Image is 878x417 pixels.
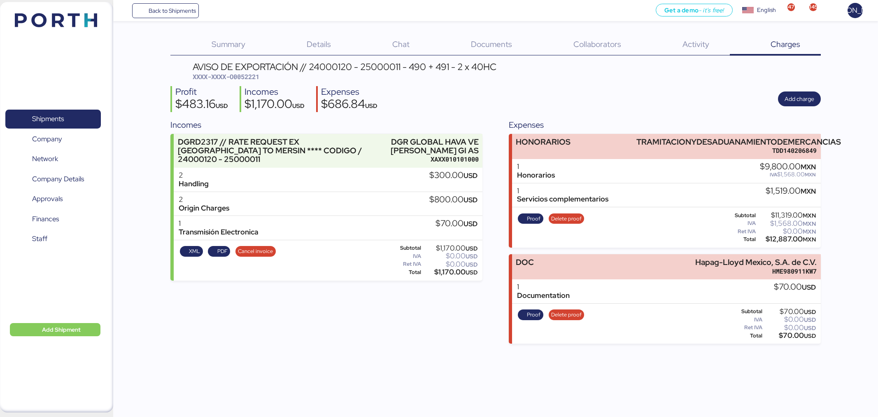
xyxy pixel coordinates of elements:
[10,323,100,336] button: Add Shipment
[463,195,477,204] span: USD
[760,171,816,178] div: $1,568.00
[216,102,228,110] span: USD
[801,162,816,171] span: MXN
[804,316,816,323] span: USD
[235,246,276,257] button: Cancel invoice
[727,325,763,330] div: Ret IVA
[727,317,763,323] div: IVA
[682,39,709,49] span: Activity
[193,62,496,71] div: AVISO DE EXPORTACIÓN // 24000120 - 25000011 - 490 + 491 - 2 x 40HC
[517,283,570,291] div: 1
[292,102,305,110] span: USD
[695,267,817,276] div: HME980911KW7
[389,269,421,275] div: Total
[516,258,534,267] div: DOC
[517,187,608,195] div: 1
[179,195,229,204] div: 2
[757,220,816,227] div: $1,568.00
[757,6,776,14] div: English
[466,269,477,276] span: USD
[517,291,570,300] div: Documentation
[636,146,817,155] div: TDD140206849
[5,110,101,129] a: Shipments
[389,245,421,251] div: Subtotal
[463,171,477,180] span: USD
[429,195,477,204] div: $800.00
[471,39,512,49] span: Documents
[466,253,477,260] span: USD
[5,130,101,149] a: Company
[527,310,540,319] span: Proof
[517,195,608,204] div: Servicios complementarios
[245,86,305,98] div: Incomes
[727,333,763,339] div: Total
[170,119,482,131] div: Incomes
[307,39,331,49] span: Details
[527,214,540,223] span: Proof
[804,324,816,332] span: USD
[208,246,230,257] button: PDF
[179,204,229,213] div: Origin Charges
[32,233,47,245] span: Staff
[549,309,585,320] button: Delete proof
[516,138,571,146] div: HONORARIOS
[757,212,816,218] div: $11,319.00
[32,213,59,225] span: Finances
[774,283,816,292] div: $70.00
[804,332,816,340] span: USD
[132,3,199,18] a: Back to Shipments
[180,246,203,257] button: XML
[727,237,756,242] div: Total
[32,153,58,165] span: Network
[803,212,816,219] span: MXN
[423,269,477,275] div: $1,170.00
[365,102,377,110] span: USD
[429,171,477,180] div: $300.00
[179,180,209,188] div: Handling
[764,333,816,339] div: $70.00
[764,309,816,315] div: $70.00
[766,187,816,196] div: $1,519.00
[212,39,245,49] span: Summary
[778,91,821,106] button: Add charge
[727,220,756,226] div: IVA
[551,214,582,223] span: Delete proof
[764,325,816,331] div: $0.00
[193,73,259,81] span: XXXX-XXXX-O0052221
[801,187,816,196] span: MXN
[517,171,555,180] div: Honorarios
[727,309,763,314] div: Subtotal
[5,230,101,248] a: Staff
[175,86,228,98] div: Profit
[178,138,382,164] div: DGRD2317 // RATE REQUEST EX [GEOGRAPHIC_DATA] TO MERSIN **** CODIGO / 24000120 - 25000011
[436,219,477,228] div: $70.00
[238,247,273,256] span: Cancel invoice
[518,213,543,224] button: Proof
[389,261,421,267] div: Ret IVA
[118,4,132,18] button: Menu
[389,253,421,259] div: IVA
[573,39,621,49] span: Collaborators
[217,247,228,256] span: PDF
[785,94,814,104] span: Add charge
[175,98,228,112] div: $483.16
[804,308,816,316] span: USD
[5,170,101,189] a: Company Details
[551,310,582,319] span: Delete proof
[321,98,377,112] div: $686.84
[760,162,816,171] div: $9,800.00
[32,113,64,125] span: Shipments
[245,98,305,112] div: $1,170.00
[770,171,777,178] span: IVA
[5,190,101,208] a: Approvals
[727,229,756,234] div: Ret IVA
[727,213,756,218] div: Subtotal
[32,133,62,145] span: Company
[771,39,800,49] span: Charges
[179,219,259,228] div: 1
[149,6,196,16] span: Back to Shipments
[386,155,479,164] div: XAXX010101000
[549,213,585,224] button: Delete proof
[517,162,555,171] div: 1
[757,228,816,234] div: $0.00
